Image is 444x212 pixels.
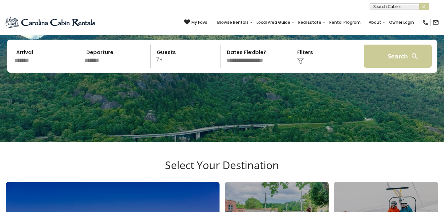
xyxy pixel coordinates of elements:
img: search-regular-white.png [411,52,419,60]
a: Browse Rentals [214,18,252,27]
a: Real Estate [295,18,325,27]
button: Search [364,45,432,68]
a: About [365,18,384,27]
img: filter--v1.png [297,58,304,64]
a: My Favs [184,19,207,26]
img: phone-regular-black.png [422,19,429,26]
h3: Select Your Destination [5,159,439,182]
h1: Your Adventure Starts Here [5,15,439,36]
a: Rental Program [326,18,364,27]
img: mail-regular-black.png [432,19,439,26]
span: My Favs [191,19,207,25]
a: Owner Login [386,18,417,27]
img: Blue-2.png [5,16,97,29]
a: Local Area Guide [253,18,294,27]
p: 7+ [153,45,221,68]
